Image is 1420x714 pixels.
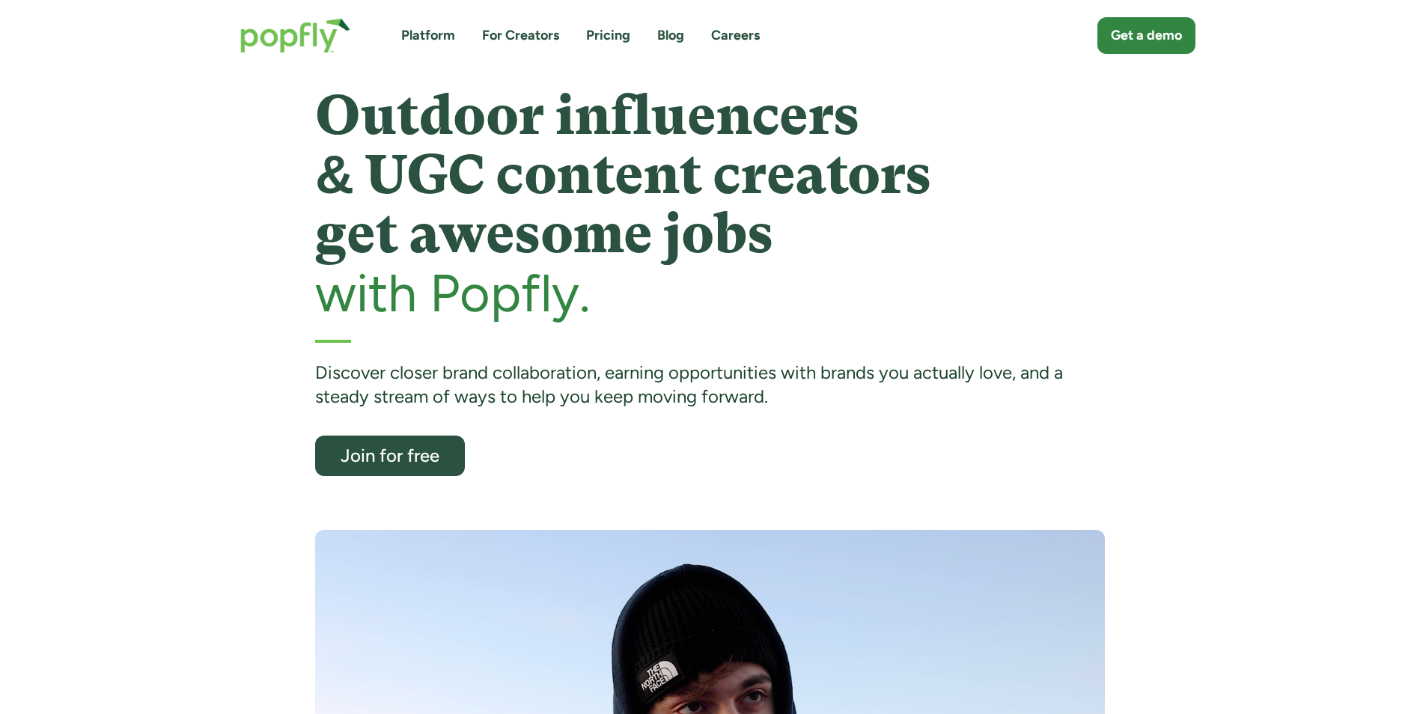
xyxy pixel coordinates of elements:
a: home [225,3,365,68]
a: Blog [657,26,684,45]
a: Join for free [315,436,465,476]
a: Platform [401,26,455,45]
h1: Outdoor influencers & UGC content creators get awesome jobs [315,86,1105,264]
a: Pricing [586,26,630,45]
a: For Creators [482,26,559,45]
h2: with Popfly. [315,264,1105,322]
div: Get a demo [1111,26,1182,45]
a: Get a demo [1097,17,1195,54]
div: Join for free [329,446,451,465]
div: Discover closer brand collaboration, earning opportunities with brands you actually love, and a s... [315,361,1105,409]
a: Careers [711,26,760,45]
